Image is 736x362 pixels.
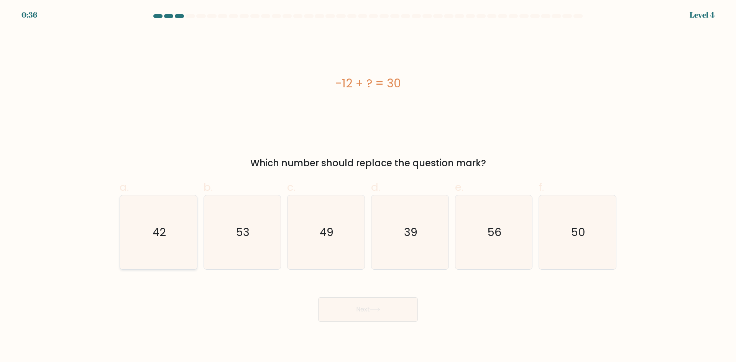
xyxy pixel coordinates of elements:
text: 39 [404,224,417,240]
text: 56 [487,224,501,240]
div: Level 4 [690,9,715,21]
span: d. [371,180,380,195]
text: 49 [320,224,334,240]
text: 50 [571,224,586,240]
div: Which number should replace the question mark? [124,156,612,170]
div: -12 + ? = 30 [120,75,616,92]
span: b. [204,180,213,195]
text: 53 [236,224,250,240]
div: 0:36 [21,9,37,21]
span: f. [539,180,544,195]
span: c. [287,180,296,195]
span: e. [455,180,463,195]
span: a. [120,180,129,195]
button: Next [318,297,418,322]
text: 42 [153,224,166,240]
